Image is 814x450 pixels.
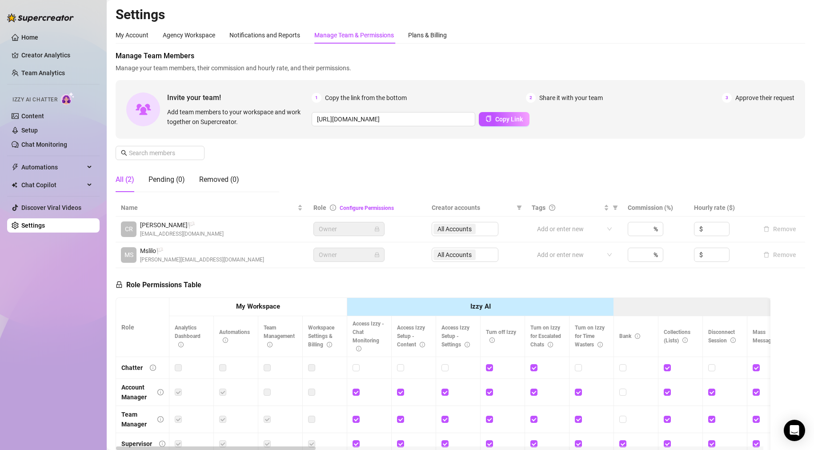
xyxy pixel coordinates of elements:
[178,342,184,347] span: info-circle
[121,439,152,449] div: Supervisor
[21,222,45,229] a: Settings
[313,204,326,211] span: Role
[150,365,156,371] span: info-circle
[312,93,321,103] span: 1
[470,302,491,310] strong: Izzy AI
[340,205,394,211] a: Configure Permissions
[330,205,336,211] span: info-circle
[319,248,379,261] span: Owner
[408,30,447,40] div: Plans & Billing
[121,150,127,156] span: search
[175,325,200,348] span: Analytics Dashboard
[760,249,800,260] button: Remove
[622,199,688,217] th: Commission (%)
[116,199,308,217] th: Name
[515,201,524,214] span: filter
[116,6,805,23] h2: Settings
[485,116,492,122] span: copy
[116,63,805,73] span: Manage your team members, their commission and hourly rate, and their permissions.
[21,127,38,134] a: Setup
[21,160,84,174] span: Automations
[167,107,308,127] span: Add team members to your workspace and work together on Supercreator.
[397,325,425,348] span: Access Izzy Setup - Content
[420,342,425,347] span: info-circle
[530,325,561,348] span: Turn on Izzy for Escalated Chats
[121,410,150,429] div: Team Manager
[549,205,555,211] span: question-circle
[116,280,201,290] h5: Role Permissions Table
[21,112,44,120] a: Content
[264,325,295,348] span: Team Management
[116,298,169,357] th: Role
[163,30,215,40] div: Agency Workspace
[465,342,470,347] span: info-circle
[124,250,133,260] span: MS
[140,220,224,230] span: [PERSON_NAME] 🏳️
[441,325,470,348] span: Access Izzy Setup - Settings
[689,199,754,217] th: Hourly rate ($)
[730,337,736,343] span: info-circle
[432,203,513,213] span: Creator accounts
[229,30,300,40] div: Notifications and Reports
[116,174,134,185] div: All (2)
[140,256,264,264] span: [PERSON_NAME][EMAIL_ADDRESS][DOMAIN_NAME]
[479,112,529,126] button: Copy Link
[125,224,133,234] span: CR
[489,337,495,343] span: info-circle
[314,30,394,40] div: Manage Team & Permissions
[21,48,92,62] a: Creator Analytics
[116,30,148,40] div: My Account
[21,141,67,148] a: Chat Monitoring
[575,325,605,348] span: Turn on Izzy for Time Wasters
[664,329,690,344] span: Collections (Lists)
[327,342,332,347] span: info-circle
[308,325,334,348] span: Workspace Settings & Billing
[353,321,384,352] span: Access Izzy - Chat Monitoring
[319,222,379,236] span: Owner
[223,337,228,343] span: info-circle
[219,329,250,344] span: Automations
[325,93,407,103] span: Copy the link from the bottom
[116,281,123,288] span: lock
[722,93,732,103] span: 3
[167,92,312,103] span: Invite your team!
[12,164,19,171] span: thunderbolt
[12,182,17,188] img: Chat Copilot
[597,342,603,347] span: info-circle
[12,96,57,104] span: Izzy AI Chatter
[635,333,640,339] span: info-circle
[539,93,603,103] span: Share it with your team
[21,178,84,192] span: Chat Copilot
[148,174,185,185] div: Pending (0)
[495,116,523,123] span: Copy Link
[236,302,280,310] strong: My Workspace
[21,204,81,211] a: Discover Viral Videos
[611,201,620,214] span: filter
[121,363,143,373] div: Chatter
[526,93,536,103] span: 2
[140,230,224,238] span: [EMAIL_ADDRESS][DOMAIN_NAME]
[140,246,264,256] span: Mslilo 🏳️
[21,34,38,41] a: Home
[21,69,65,76] a: Team Analytics
[619,333,640,339] span: Bank
[159,441,165,447] span: info-circle
[356,346,361,351] span: info-circle
[708,329,736,344] span: Disconnect Session
[199,174,239,185] div: Removed (0)
[682,337,688,343] span: info-circle
[784,420,805,441] div: Open Intercom Messenger
[374,226,380,232] span: lock
[121,203,296,213] span: Name
[374,252,380,257] span: lock
[121,382,150,402] div: Account Manager
[61,92,75,105] img: AI Chatter
[735,93,794,103] span: Approve their request
[760,224,800,234] button: Remove
[116,51,805,61] span: Manage Team Members
[486,329,516,344] span: Turn off Izzy
[753,329,783,344] span: Mass Message
[157,389,164,395] span: info-circle
[267,342,273,347] span: info-circle
[613,205,618,210] span: filter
